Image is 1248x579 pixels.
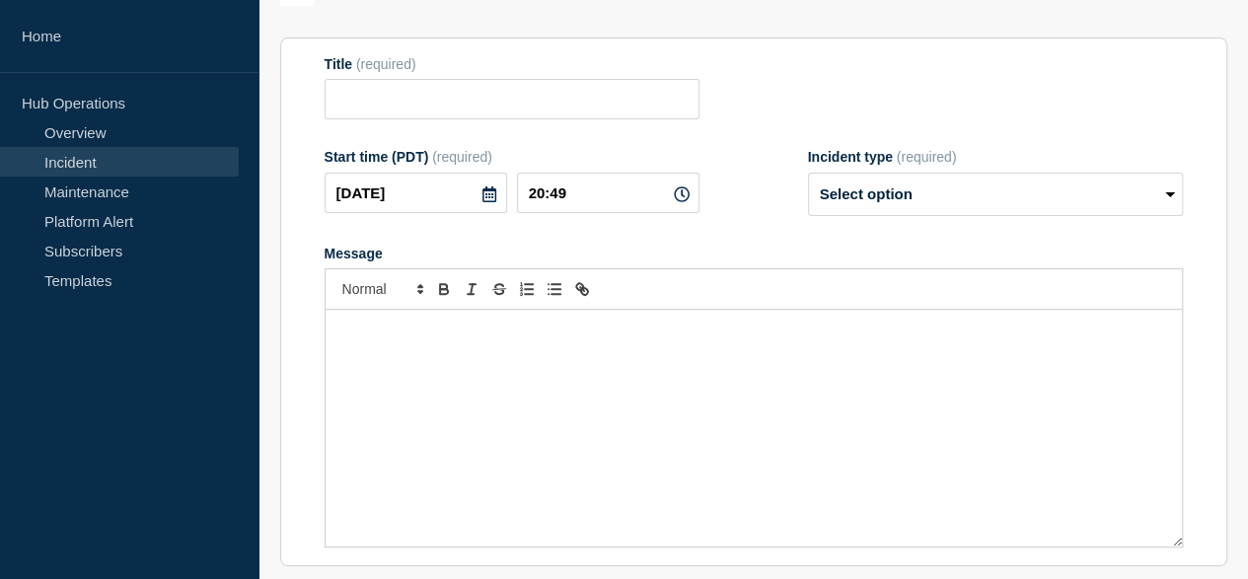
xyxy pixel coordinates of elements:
[325,173,507,213] input: YYYY-MM-DD
[432,149,492,165] span: (required)
[517,173,699,213] input: HH:MM
[325,79,699,119] input: Title
[333,277,430,301] span: Font size
[808,173,1183,216] select: Incident type
[356,56,416,72] span: (required)
[808,149,1183,165] div: Incident type
[326,310,1182,546] div: Message
[325,149,699,165] div: Start time (PDT)
[568,277,596,301] button: Toggle link
[541,277,568,301] button: Toggle bulleted list
[430,277,458,301] button: Toggle bold text
[897,149,957,165] span: (required)
[325,246,1183,261] div: Message
[485,277,513,301] button: Toggle strikethrough text
[458,277,485,301] button: Toggle italic text
[325,56,699,72] div: Title
[513,277,541,301] button: Toggle ordered list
